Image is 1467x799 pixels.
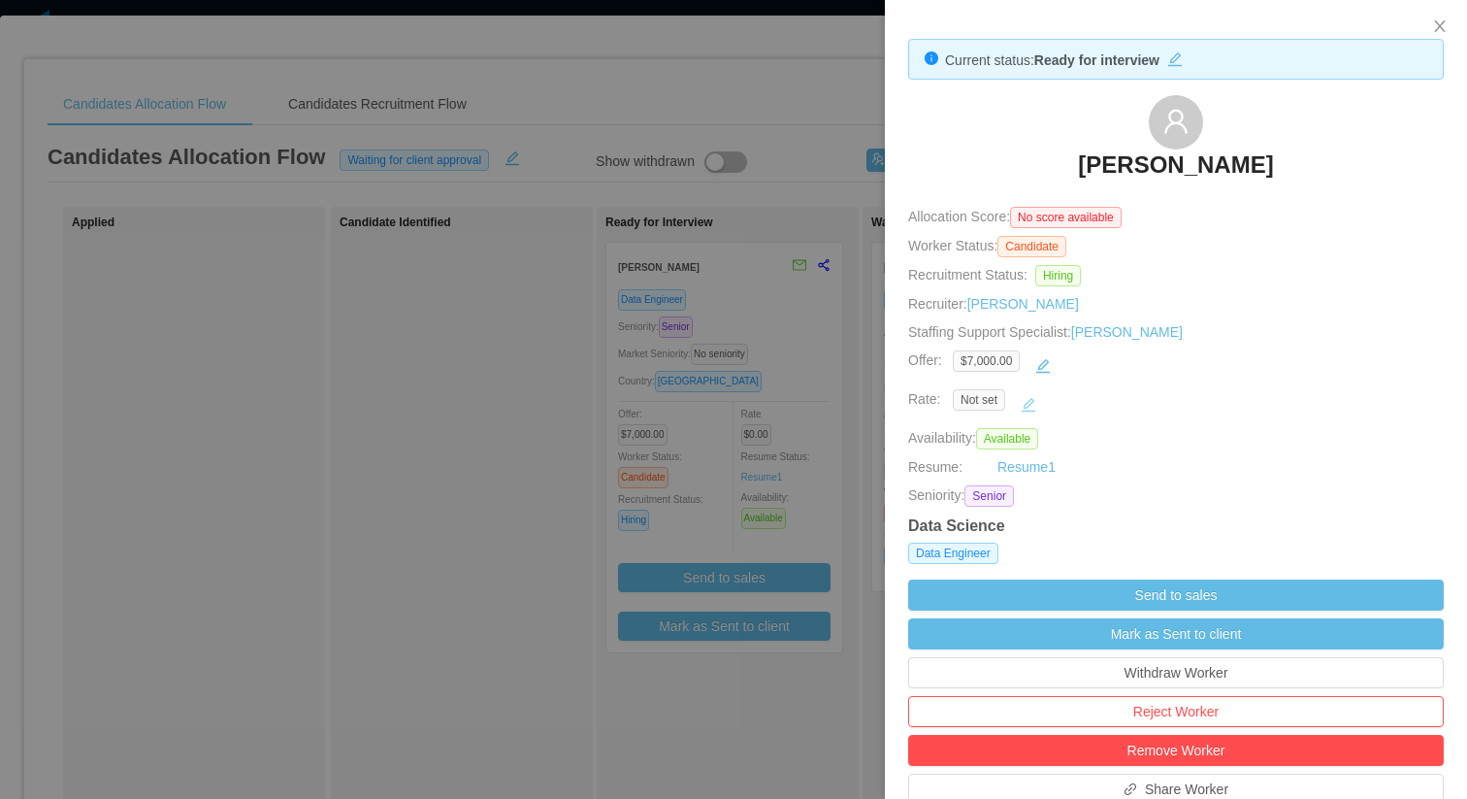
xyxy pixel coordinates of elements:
span: Availability: [908,430,1046,446]
span: $7,000.00 [953,350,1020,372]
a: [PERSON_NAME] [967,296,1079,312]
button: Mark as Sent to client [908,618,1444,649]
span: Allocation Score: [908,209,1010,224]
button: icon: edit [1027,350,1059,382]
a: [PERSON_NAME] [1071,324,1183,340]
span: Staffing Support Specialist: [908,324,1183,340]
i: icon: info-circle [925,51,938,65]
strong: Data Science [908,517,1005,534]
h3: [PERSON_NAME] [1078,150,1273,181]
span: Recruiter: [908,296,1079,312]
i: icon: close [1432,18,1448,34]
span: Candidate [997,236,1066,257]
button: icon: edit [1159,48,1190,67]
strong: Ready for interview [1034,52,1159,68]
button: Remove Worker [908,735,1444,766]
i: icon: user [1162,108,1190,135]
span: Worker Status: [908,238,997,253]
span: Hiring [1035,265,1081,286]
span: No score available [1010,207,1122,228]
span: Current status: [945,52,1034,68]
button: Withdraw Worker [908,657,1444,688]
button: Reject Worker [908,696,1444,727]
span: Available [976,428,1038,449]
span: Seniority: [908,485,964,507]
span: Data Engineer [908,543,998,564]
button: icon: edit [1013,389,1044,420]
a: [PERSON_NAME] [1078,150,1273,192]
a: Resume1 [997,457,1056,478]
span: Resume: [908,459,962,475]
span: Not set [953,389,1005,411]
span: Recruitment Status: [908,267,1027,283]
button: Send to sales [908,580,1444,611]
span: Senior [964,485,1014,507]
